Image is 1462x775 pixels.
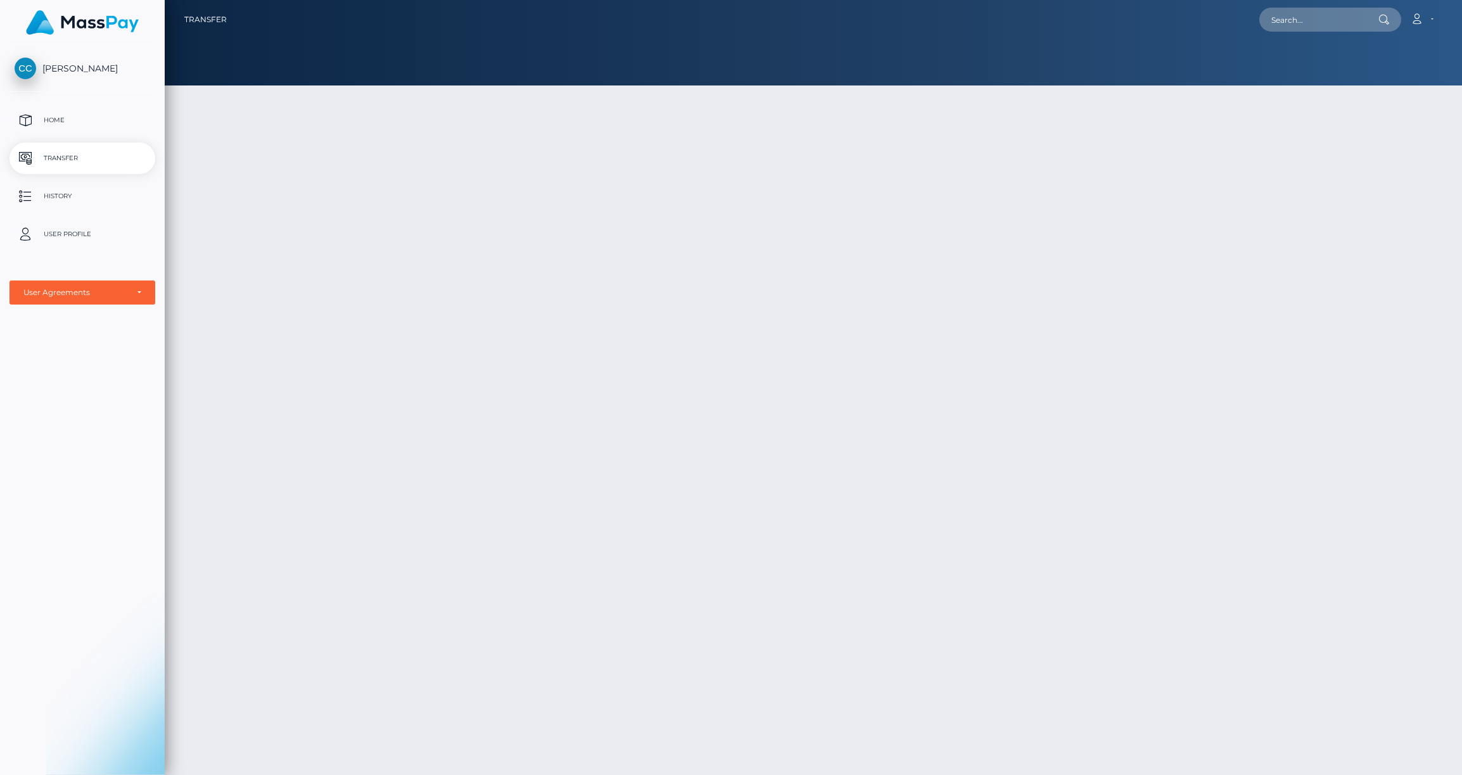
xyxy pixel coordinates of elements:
[15,149,150,168] p: Transfer
[15,225,150,244] p: User Profile
[26,10,139,35] img: MassPay
[1259,8,1378,32] input: Search...
[15,111,150,130] p: Home
[10,218,155,250] a: User Profile
[10,104,155,136] a: Home
[15,187,150,206] p: History
[23,287,127,298] div: User Agreements
[10,63,155,74] span: [PERSON_NAME]
[10,280,155,305] button: User Agreements
[10,180,155,212] a: History
[10,142,155,174] a: Transfer
[184,6,227,33] a: Transfer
